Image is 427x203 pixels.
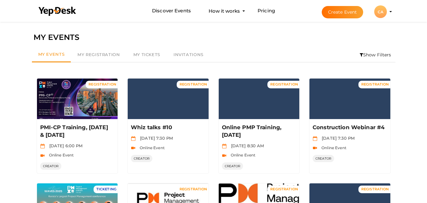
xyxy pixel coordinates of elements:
[40,144,45,149] img: calendar.svg
[372,5,389,18] button: CA
[356,48,395,62] li: Show Filters
[318,145,346,150] span: Online Event
[131,146,136,150] img: video-icon.svg
[40,124,113,139] p: PMI-CP Training, [DATE] & [DATE]
[167,48,210,62] a: Invitations
[137,145,165,150] span: Online Event
[77,52,120,57] span: My Registration
[131,124,204,131] p: Whiz talks #10
[374,5,387,18] div: CA
[228,143,264,148] span: [DATE] 8:30 AM
[174,52,204,57] span: Invitations
[40,162,62,170] span: CREATOR
[313,155,334,162] span: CREATOR
[46,143,83,148] span: [DATE] 6:00 PM
[313,146,317,150] img: video-icon.svg
[207,5,242,17] button: How it works
[258,5,275,17] a: Pricing
[137,136,173,141] span: [DATE] 7:30 PM
[131,136,136,141] img: calendar.svg
[71,48,126,62] a: My Registration
[313,124,386,131] p: Construction Webinar #4
[313,136,317,141] img: calendar.svg
[32,48,71,62] a: My Events
[34,31,394,43] div: MY EVENTS
[46,153,74,157] span: Online Event
[40,153,45,158] img: video-icon.svg
[319,136,355,141] span: [DATE] 7:30 PM
[374,10,387,14] profile-pic: CA
[131,155,152,162] span: CREATOR
[228,153,256,157] span: Online Event
[222,124,295,139] p: Online PMP Training, [DATE]
[152,5,191,17] a: Discover Events
[38,52,65,57] span: My Events
[222,144,227,149] img: calendar.svg
[322,6,363,18] button: Create Event
[127,48,167,62] a: My Tickets
[133,52,160,57] span: My Tickets
[222,153,227,158] img: video-icon.svg
[222,162,243,170] span: CREATOR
